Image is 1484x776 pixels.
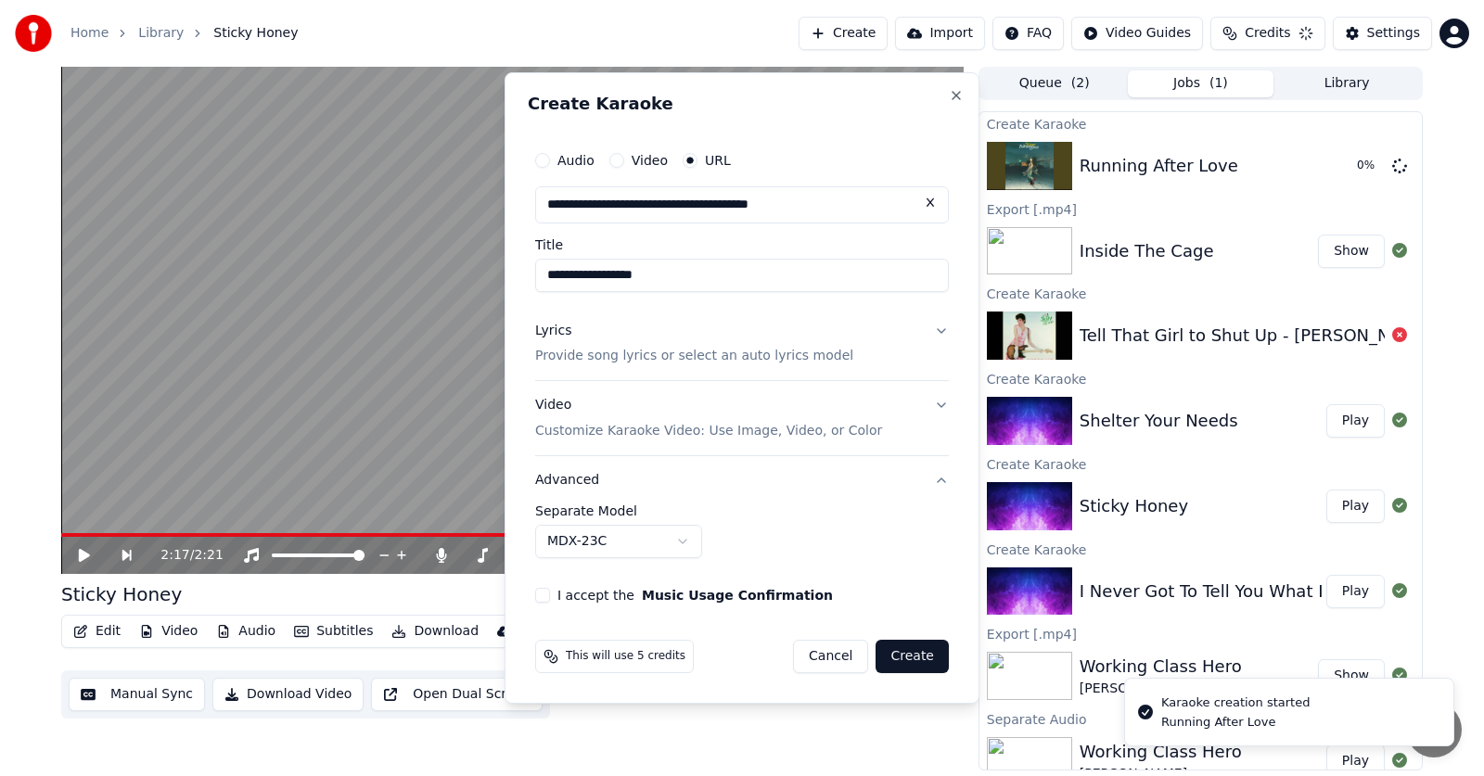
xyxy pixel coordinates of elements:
div: Advanced [535,504,949,573]
label: URL [705,154,731,167]
button: VideoCustomize Karaoke Video: Use Image, Video, or Color [535,382,949,456]
label: Audio [557,154,595,167]
button: Cancel [793,640,868,673]
button: LyricsProvide song lyrics or select an auto lyrics model [535,307,949,381]
label: Video [632,154,668,167]
div: Lyrics [535,322,571,340]
h2: Create Karaoke [528,95,956,112]
label: Title [535,238,949,251]
label: I accept the [557,589,833,602]
button: Advanced [535,456,949,504]
button: Create [876,640,949,673]
p: Provide song lyrics or select an auto lyrics model [535,348,853,366]
label: Separate Model [535,504,949,517]
p: Customize Karaoke Video: Use Image, Video, or Color [535,422,882,440]
span: This will use 5 credits [566,649,685,664]
div: Video [535,397,882,441]
button: I accept the [642,589,833,602]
